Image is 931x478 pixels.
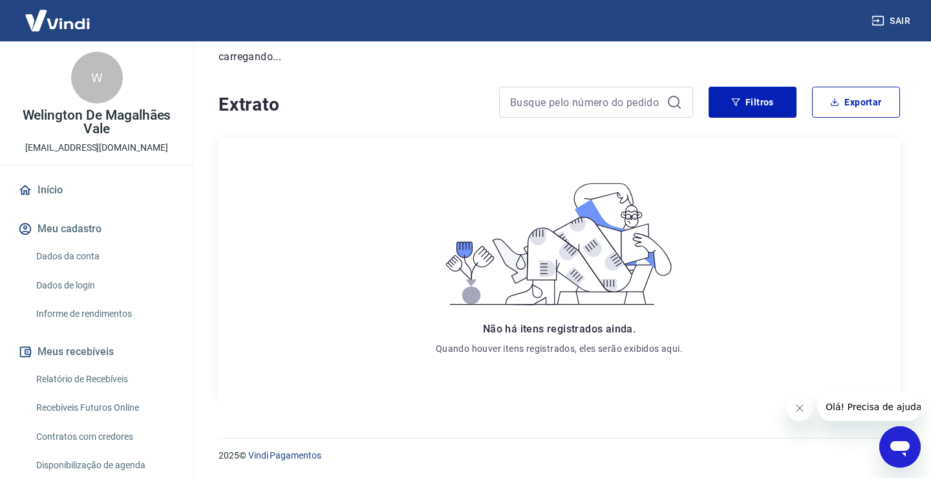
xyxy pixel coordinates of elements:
p: Welington De Magalhães Vale [10,109,183,136]
a: Contratos com credores [31,424,178,450]
div: W [71,52,123,103]
button: Meu cadastro [16,215,178,243]
button: Sair [869,9,915,33]
iframe: Mensagem da empresa [818,393,921,421]
a: Dados de login [31,272,178,299]
a: Recebíveis Futuros Online [31,395,178,421]
a: Vindi Pagamentos [248,450,321,461]
a: Relatório de Recebíveis [31,366,178,393]
span: Não há itens registrados ainda. [483,323,636,335]
p: carregando... [219,49,900,65]
a: Dados da conta [31,243,178,270]
button: Exportar [812,87,900,118]
h4: Extrato [219,92,484,118]
button: Meus recebíveis [16,338,178,366]
a: Início [16,176,178,204]
input: Busque pelo número do pedido [510,92,661,112]
p: 2025 © [219,449,900,462]
a: Informe de rendimentos [31,301,178,327]
p: Quando houver itens registrados, eles serão exibidos aqui. [436,342,683,355]
iframe: Botão para abrir a janela de mensagens [879,426,921,468]
span: Olá! Precisa de ajuda? [8,9,109,19]
img: Vindi [16,1,100,40]
button: Filtros [709,87,797,118]
iframe: Fechar mensagem [787,395,813,421]
p: [EMAIL_ADDRESS][DOMAIN_NAME] [25,141,168,155]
